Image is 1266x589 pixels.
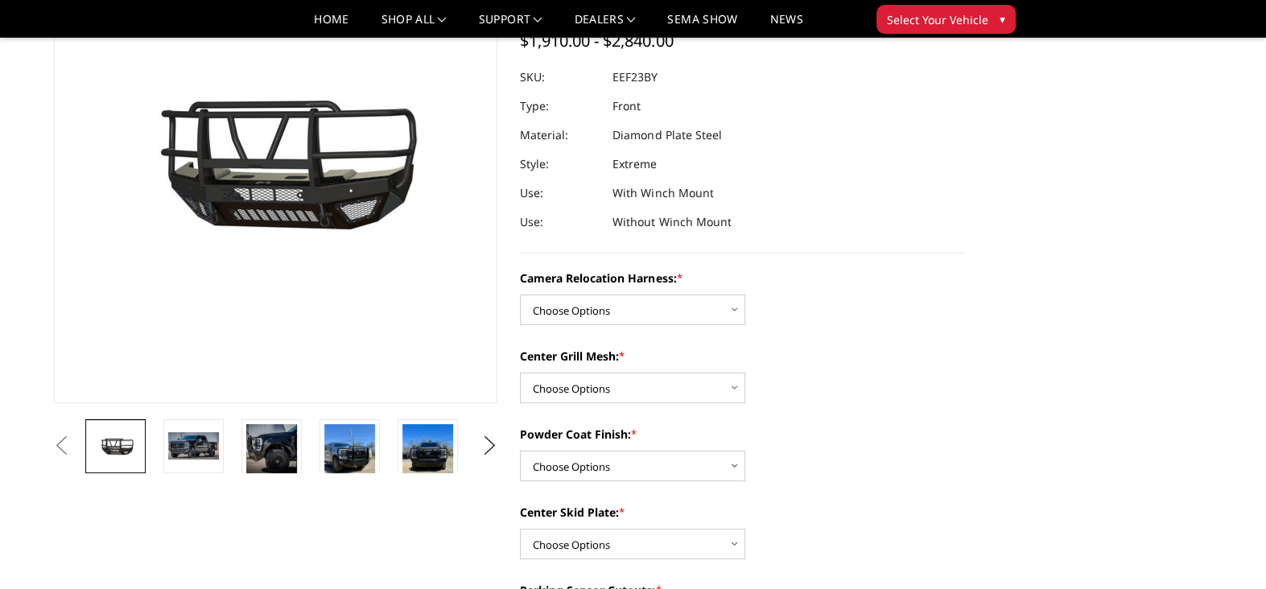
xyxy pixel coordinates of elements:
dt: Material: [520,121,600,150]
img: 2023-2025 Ford F250-350 - T2 Series - Extreme Front Bumper (receiver or winch) [168,432,219,459]
button: Previous [50,434,74,458]
label: Camera Relocation Harness: [520,270,964,286]
button: Select Your Vehicle [876,5,1016,34]
dt: Style: [520,150,600,179]
a: Support [479,14,542,37]
dt: SKU: [520,63,600,92]
a: Dealers [575,14,636,37]
img: 2023-2025 Ford F250-350 - T2 Series - Extreme Front Bumper (receiver or winch) [90,432,141,460]
dd: With Winch Mount [612,179,713,208]
dt: Type: [520,92,600,121]
img: 2023-2025 Ford F250-350 - T2 Series - Extreme Front Bumper (receiver or winch) [402,424,453,492]
img: 2023-2025 Ford F250-350 - T2 Series - Extreme Front Bumper (receiver or winch) [324,424,375,492]
dt: Use: [520,208,600,237]
dt: Use: [520,179,600,208]
a: shop all [381,14,447,37]
span: ▾ [1000,10,1005,27]
button: Next [477,434,501,458]
img: 2023-2025 Ford F250-350 - T2 Series - Extreme Front Bumper (receiver or winch) [246,424,297,475]
dd: Front [612,92,641,121]
dd: Without Winch Mount [612,208,731,237]
dd: Extreme [612,150,657,179]
span: $1,910.00 - $2,840.00 [520,30,673,51]
dd: EEF23BY [612,63,658,92]
dd: Diamond Plate Steel [612,121,721,150]
label: Center Skid Plate: [520,504,964,521]
label: Center Grill Mesh: [520,348,964,365]
label: Powder Coat Finish: [520,426,964,443]
a: SEMA Show [667,14,737,37]
a: Home [314,14,348,37]
span: Select Your Vehicle [887,11,988,28]
a: News [769,14,802,37]
iframe: Chat Widget [1186,512,1266,589]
